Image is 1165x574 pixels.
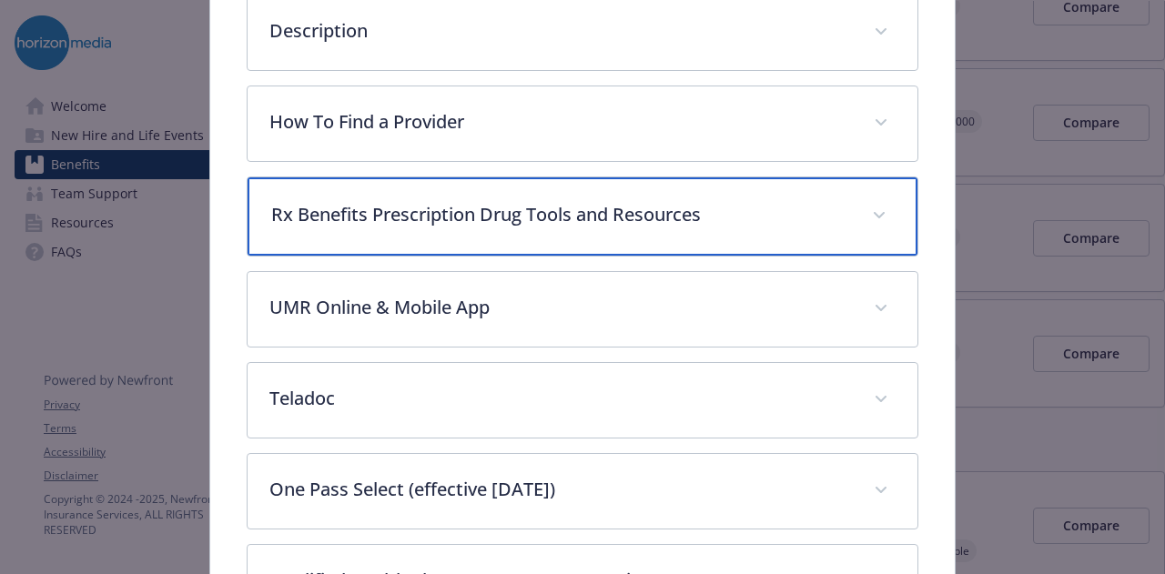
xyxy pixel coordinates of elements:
[271,201,849,228] p: Rx Benefits Prescription Drug Tools and Resources
[248,363,917,438] div: Teladoc
[269,294,851,321] p: UMR Online & Mobile App
[248,272,917,347] div: UMR Online & Mobile App
[248,86,917,161] div: How To Find a Provider
[269,385,851,412] p: Teladoc
[269,108,851,136] p: How To Find a Provider
[269,17,851,45] p: Description
[269,476,851,503] p: One Pass Select (effective [DATE])
[248,177,917,256] div: Rx Benefits Prescription Drug Tools and Resources
[248,454,917,529] div: One Pass Select (effective [DATE])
